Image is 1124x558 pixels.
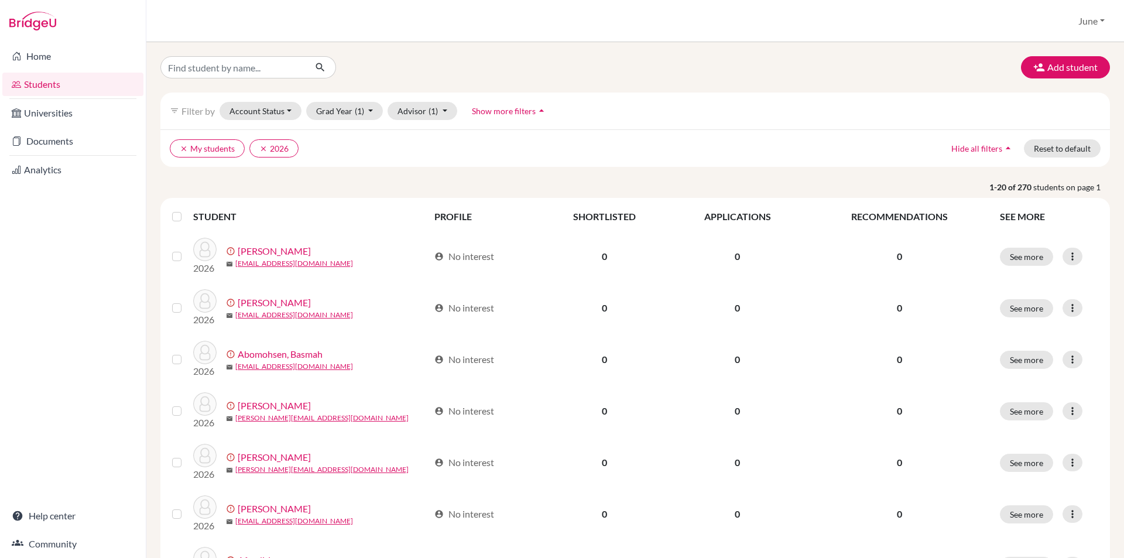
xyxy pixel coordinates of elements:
[193,467,217,481] p: 2026
[1033,181,1110,193] span: students on page 1
[813,301,986,315] p: 0
[193,261,217,275] p: 2026
[540,282,669,334] td: 0
[2,158,143,182] a: Analytics
[193,519,217,533] p: 2026
[2,532,143,556] a: Community
[669,385,806,437] td: 0
[1021,56,1110,78] button: Add student
[1000,248,1053,266] button: See more
[193,416,217,430] p: 2026
[235,464,409,475] a: [PERSON_NAME][EMAIL_ADDRESS][DOMAIN_NAME]
[1000,351,1053,369] button: See more
[193,392,217,416] img: Abualnaja, Yousif
[434,355,444,364] span: account_circle
[806,203,993,231] th: RECOMMENDATIONS
[536,105,547,117] i: arrow_drop_up
[1002,142,1014,154] i: arrow_drop_up
[226,415,233,422] span: mail
[540,385,669,437] td: 0
[462,102,557,120] button: Show more filtersarrow_drop_up
[2,44,143,68] a: Home
[238,347,323,361] a: Abomohsen, Basmah
[235,516,353,526] a: [EMAIL_ADDRESS][DOMAIN_NAME]
[220,102,301,120] button: Account Status
[238,244,311,258] a: [PERSON_NAME]
[226,298,238,307] span: error_outline
[193,313,217,327] p: 2026
[434,458,444,467] span: account_circle
[193,289,217,313] img: Abdulrazzak, Jamil
[669,334,806,385] td: 0
[235,310,353,320] a: [EMAIL_ADDRESS][DOMAIN_NAME]
[226,247,238,256] span: error_outline
[540,488,669,540] td: 0
[226,401,238,410] span: error_outline
[259,145,268,153] i: clear
[193,238,217,261] img: Abdulqader, Qusai
[813,507,986,521] p: 0
[540,203,669,231] th: SHORTLISTED
[180,145,188,153] i: clear
[238,450,311,464] a: [PERSON_NAME]
[226,518,233,525] span: mail
[472,106,536,116] span: Show more filters
[1000,454,1053,472] button: See more
[388,102,457,120] button: Advisor(1)
[540,437,669,488] td: 0
[434,249,494,263] div: No interest
[429,106,438,116] span: (1)
[669,231,806,282] td: 0
[249,139,299,158] button: clear2026
[1000,299,1053,317] button: See more
[813,249,986,263] p: 0
[2,129,143,153] a: Documents
[434,301,494,315] div: No interest
[427,203,540,231] th: PROFILE
[226,467,233,474] span: mail
[669,203,806,231] th: APPLICATIONS
[993,203,1105,231] th: SEE MORE
[1000,505,1053,523] button: See more
[434,252,444,261] span: account_circle
[235,413,409,423] a: [PERSON_NAME][EMAIL_ADDRESS][DOMAIN_NAME]
[540,231,669,282] td: 0
[2,504,143,528] a: Help center
[235,258,353,269] a: [EMAIL_ADDRESS][DOMAIN_NAME]
[813,456,986,470] p: 0
[238,399,311,413] a: [PERSON_NAME]
[235,361,353,372] a: [EMAIL_ADDRESS][DOMAIN_NAME]
[193,203,427,231] th: STUDENT
[226,453,238,462] span: error_outline
[160,56,306,78] input: Find student by name...
[170,106,179,115] i: filter_list
[226,504,238,514] span: error_outline
[226,261,233,268] span: mail
[1024,139,1101,158] button: Reset to default
[540,334,669,385] td: 0
[669,437,806,488] td: 0
[238,296,311,310] a: [PERSON_NAME]
[226,350,238,359] span: error_outline
[669,488,806,540] td: 0
[951,143,1002,153] span: Hide all filters
[434,303,444,313] span: account_circle
[434,509,444,519] span: account_circle
[2,73,143,96] a: Students
[669,282,806,334] td: 0
[434,404,494,418] div: No interest
[434,507,494,521] div: No interest
[193,495,217,519] img: Abuzeid, Saif
[989,181,1033,193] strong: 1-20 of 270
[226,364,233,371] span: mail
[9,12,56,30] img: Bridge-U
[193,364,217,378] p: 2026
[813,404,986,418] p: 0
[434,406,444,416] span: account_circle
[941,139,1024,158] button: Hide all filtersarrow_drop_up
[193,341,217,364] img: Abomohsen, Basmah
[434,352,494,367] div: No interest
[238,502,311,516] a: [PERSON_NAME]
[226,312,233,319] span: mail
[1000,402,1053,420] button: See more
